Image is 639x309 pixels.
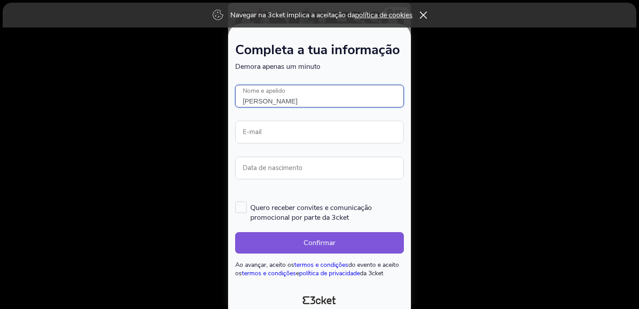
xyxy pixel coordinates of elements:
label: Nome e apelido [235,85,293,98]
a: política de cookies [355,10,413,20]
input: Nome e apelido [235,85,404,107]
input: Data de nascimento [235,157,404,179]
a: termos e condições [242,269,296,277]
a: política de privacidade [299,269,360,277]
p: Ao avançar, aceito os do evento e aceito os e da 3cket [235,261,404,277]
p: Demora apenas um minuto [235,62,404,71]
input: E-mail [235,121,404,143]
button: Confirmar [235,232,404,254]
a: termos e condições [294,261,348,269]
label: E-mail [235,121,269,143]
p: Navegar na 3cket implica a aceitação da [230,10,413,20]
h1: Completa a tua informação [235,44,404,62]
span: Quero receber convites e comunicação promocional por parte da 3cket [250,202,404,222]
